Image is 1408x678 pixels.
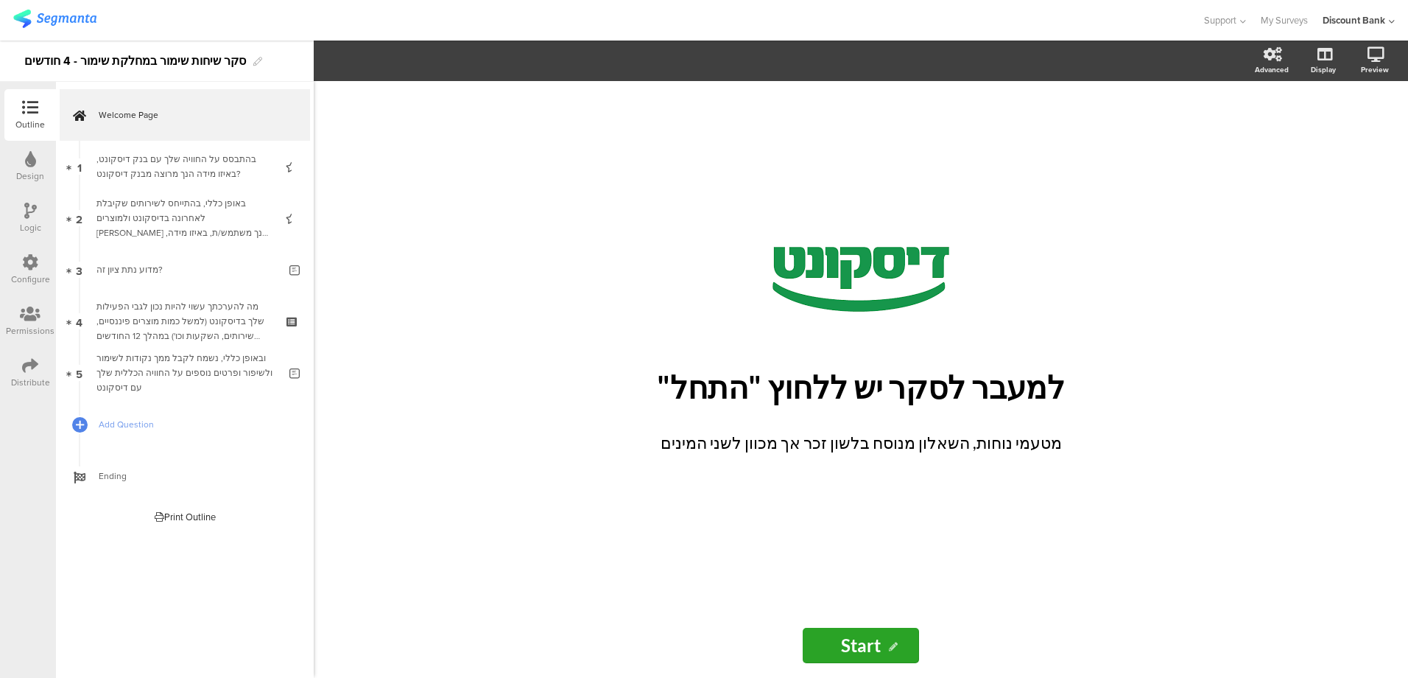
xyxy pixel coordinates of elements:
span: 1 [77,158,82,175]
div: Permissions [6,324,54,338]
div: Outline [15,118,45,131]
div: Advanced [1255,64,1289,75]
div: סקר שיחות שימור במחלקת שימור - 4 חודשים [24,49,246,73]
div: Logic [20,221,41,234]
a: 2 באופן כללי, בהתייחס לשירותים שקיבלת לאחרונה בדיסקונט ולמוצרים [PERSON_NAME] הנך משתמש/ת, באיזו ... [60,192,310,244]
a: Ending [60,450,310,502]
a: 3 מדוע נתת ציון זה? [60,244,310,296]
a: Welcome Page [60,89,310,141]
div: ובאופן כללי, נשמח לקבל ממך נקודות לשימור ולשיפור ופרטים נוספים על החוויה הכללית שלך עם דיסקונט [96,351,278,395]
span: 3 [76,262,82,278]
span: 2 [76,210,82,226]
div: Preview [1361,64,1389,75]
span: Add Question [99,417,287,432]
div: בהתבסס על החוויה שלך עם בנק דיסקונט, באיזו מידה הנך מרוצה מבנק דיסקונט? [96,152,272,181]
input: Start [803,628,919,663]
span: Support [1204,13,1236,27]
div: מה להערכתך עשוי להיות נכון לגבי הפעילות שלך בדיסקונט (למשל כמות מוצרים פיננסיים, שירותים, השקעות ... [96,299,272,343]
span: 4 [76,313,82,329]
div: מדוע נתת ציון זה? [96,262,278,277]
div: Display [1311,64,1336,75]
div: Print Outline [155,510,216,524]
img: segmanta logo [13,10,96,28]
a: 5 ובאופן כללי, נשמח לקבל ממך נקודות לשימור ולשיפור ופרטים נוספים על החוויה הכללית שלך עם דיסקונט [60,347,310,399]
p: מטעמי נוחות, השאלון מנוסח בלשון זכר אך מכוון לשני המינים [603,430,1119,455]
div: באופן כללי, בהתייחס לשירותים שקיבלת לאחרונה בדיסקונט ולמוצרים בהם הנך משתמש/ת, באיזו מידה, הפניות... [96,196,272,240]
div: Configure [11,273,50,286]
span: 5 [76,365,82,381]
div: Distribute [11,376,50,389]
div: Discount Bank [1323,13,1385,27]
a: 1 בהתבסס על החוויה שלך עם בנק דיסקונט, באיזו מידה הנך מרוצה מבנק דיסקונט? [60,141,310,192]
span: Ending [99,469,287,483]
a: 4 מה להערכתך עשוי להיות נכון לגבי הפעילות שלך בדיסקונט (למשל כמות מוצרים פיננסיים, שירותים, השקעו... [60,296,310,347]
span: Welcome Page [99,108,287,122]
div: Design [16,169,44,183]
p: למעבר לסקר יש ללחוץ "התחל" [588,368,1133,406]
